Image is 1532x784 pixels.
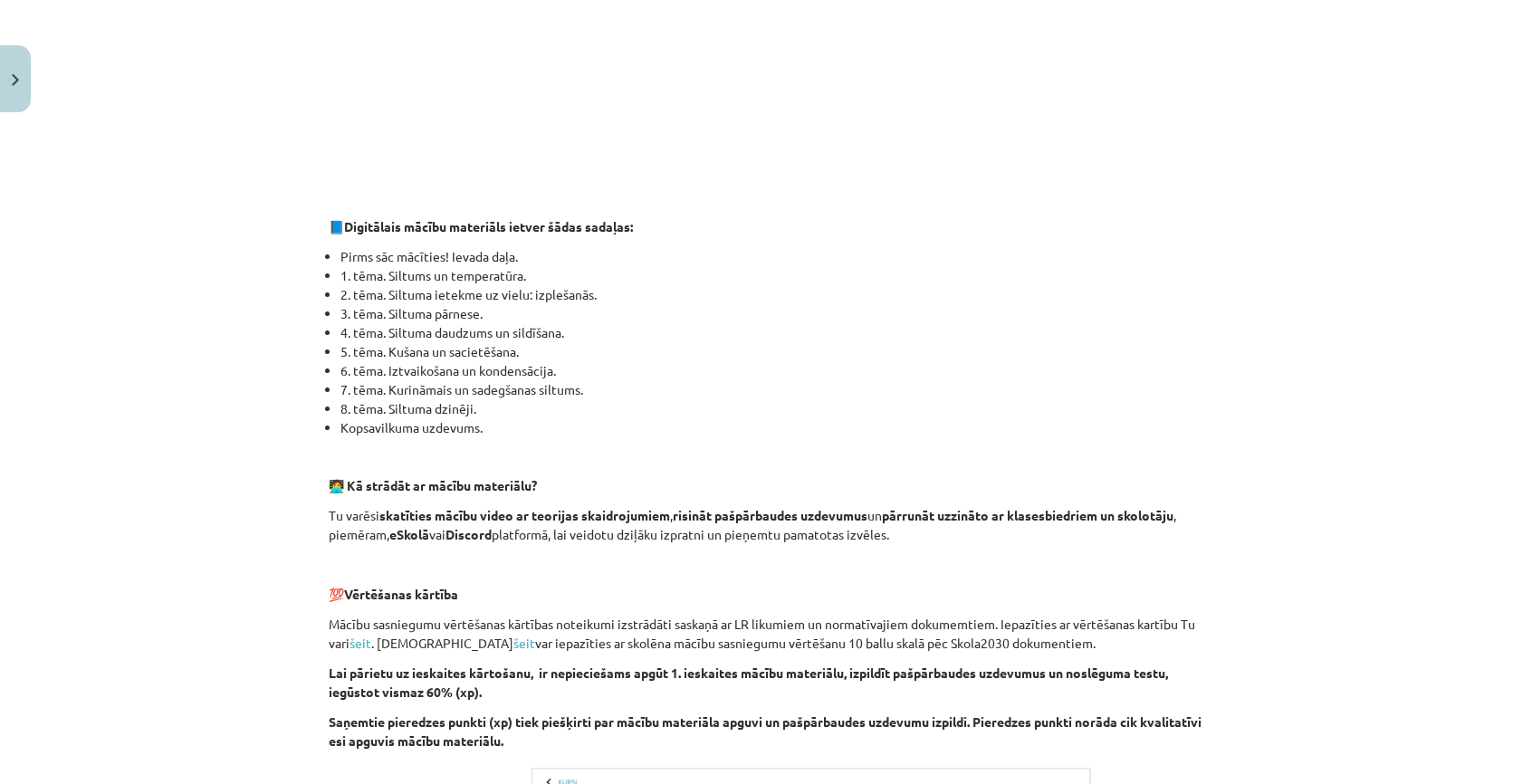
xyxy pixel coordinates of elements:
strong: 🧑‍💻 Kā strādāt ar mācību materiālu? [329,477,537,493]
li: 1. tēma. Siltums un temperatūra. [340,266,1203,285]
li: 2. tēma. Siltuma ietekme uz vielu: izplešanās. [340,285,1203,304]
strong: eSkolā [389,526,429,542]
li: Pirms sāc mācīties! Ievada daļa. [340,247,1203,266]
li: 4. tēma. Siltuma daudzums un sildīšana. [340,323,1203,342]
strong: skatīties mācību video ar teorijas skaidrojumiem [379,507,670,523]
li: 5. tēma. Kušana un sacietēšana. [340,342,1203,361]
b: Saņemtie pieredzes punkti (xp) tiek piešķirti par mācību materiāla apguvi un pašpārbaudes uzdevum... [329,713,1202,749]
li: 7. tēma. Kurināmais un sadegšanas siltums. [340,380,1203,399]
strong: Discord [445,526,492,542]
p: 💯 [329,585,1203,604]
b: Vērtēšanas kārtība [344,586,458,602]
li: 8. tēma. Siltuma dzinēji. [340,399,1203,418]
img: icon-close-lesson-0947bae3869378f0d4975bcd49f059093ad1ed9edebbc8119c70593378902aed.svg [12,74,19,86]
li: 3. tēma. Siltuma pārnese. [340,304,1203,323]
li: 6. tēma. Iztvaikošana un kondensācija. [340,361,1203,380]
li: Kopsavilkuma uzdevums. [340,418,1203,437]
a: šeit [349,635,371,651]
a: šeit [513,635,535,651]
strong: Digitālais mācību materiāls ietver šādas sadaļas: [344,218,633,234]
p: Tu varēsi , un , piemēram, vai platformā, lai veidotu dziļāku izpratni un pieņemtu pamatotas izvē... [329,506,1203,544]
strong: risināt pašpārbaudes uzdevumus [673,507,867,523]
p: 📘 [329,217,1203,236]
b: Lai pārietu uz ieskaites kārtošanu, ir nepieciešams apgūt 1. ieskaites mācību materiālu, izpildīt... [329,664,1168,700]
strong: pārrunāt uzzināto ar klasesbiedriem un skolotāju [882,507,1173,523]
p: Mācību sasniegumu vērtēšanas kārtības noteikumi izstrādāti saskaņā ar LR likumiem un normatīvajie... [329,615,1203,653]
